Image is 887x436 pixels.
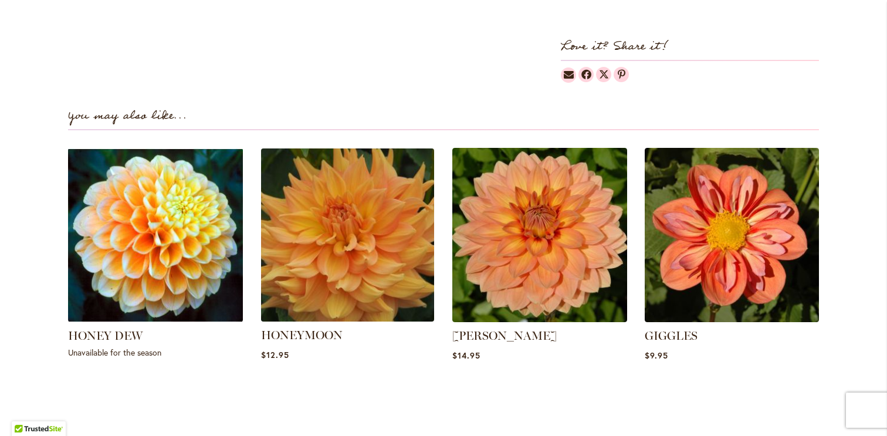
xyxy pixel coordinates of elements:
[596,67,611,82] a: Dahlias on Twitter
[68,313,243,325] a: Honey Dew
[68,148,243,323] img: Honey Dew
[452,148,627,323] img: Nicholas
[68,106,187,126] strong: You may also like...
[614,67,629,82] a: Dahlias on Pinterest
[645,148,820,323] img: GIGGLES
[261,313,435,324] a: Honeymoon
[645,329,698,343] a: GIGGLES
[578,67,594,82] a: Dahlias on Facebook
[645,350,668,361] span: $9.95
[561,37,668,56] strong: Love it? Share it!
[68,347,243,358] p: Unavailable for the season
[261,328,343,342] a: HONEYMOON
[452,329,557,343] a: [PERSON_NAME]
[68,329,143,343] a: HONEY DEW
[452,313,627,325] a: Nicholas
[261,349,289,360] span: $12.95
[9,394,42,427] iframe: Launch Accessibility Center
[452,350,480,361] span: $14.95
[256,144,438,326] img: Honeymoon
[645,313,820,325] a: GIGGLES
